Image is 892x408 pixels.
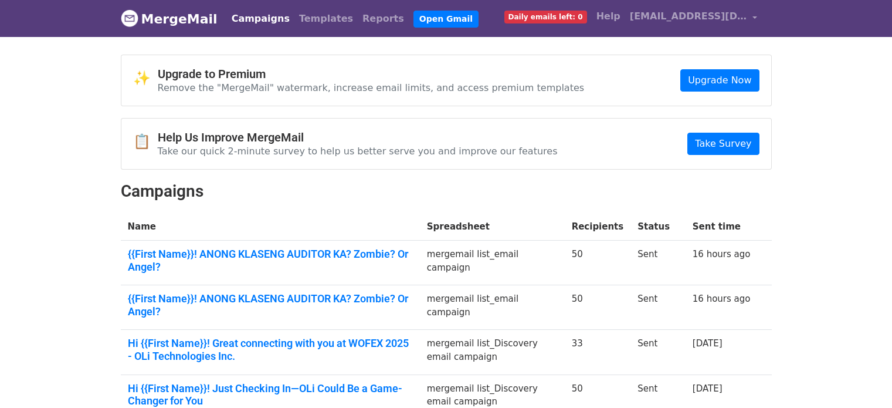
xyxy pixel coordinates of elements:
td: mergemail list_email campaign [420,285,565,330]
span: 📋 [133,133,158,150]
a: 16 hours ago [693,294,751,304]
a: Help [592,5,625,28]
td: Sent [630,330,686,375]
td: 50 [565,241,631,285]
p: Remove the "MergeMail" watermark, increase email limits, and access premium templates [158,82,585,94]
a: [EMAIL_ADDRESS][DOMAIN_NAME] [625,5,762,32]
a: 16 hours ago [693,249,751,259]
span: [EMAIL_ADDRESS][DOMAIN_NAME] [630,9,747,23]
a: Hi {{First Name}}! Just Checking In—OLi Could Be a Game-Changer for You [128,382,413,407]
th: Recipients [565,213,631,241]
a: Open Gmail [413,11,479,28]
h2: Campaigns [121,181,772,201]
th: Spreadsheet [420,213,565,241]
span: Daily emails left: 0 [504,11,587,23]
img: MergeMail logo [121,9,138,27]
a: Daily emails left: 0 [500,5,592,28]
td: mergemail list_Discovery email campaign [420,330,565,375]
a: {{First Name}}! ANONG KLASENG AUDITOR KA? Zombie? Or Angel? [128,248,413,273]
a: Templates [294,7,358,31]
a: Reports [358,7,409,31]
th: Status [630,213,686,241]
th: Name [121,213,420,241]
h4: Help Us Improve MergeMail [158,130,558,144]
a: [DATE] [693,383,723,394]
a: Campaigns [227,7,294,31]
a: {{First Name}}! ANONG KLASENG AUDITOR KA? Zombie? Or Angel? [128,292,413,318]
span: ✨ [133,70,158,87]
td: mergemail list_email campaign [420,241,565,285]
p: Take our quick 2-minute survey to help us better serve you and improve our features [158,145,558,157]
a: Take Survey [687,133,759,155]
td: Sent [630,241,686,285]
td: 33 [565,330,631,375]
td: 50 [565,285,631,330]
a: MergeMail [121,6,218,31]
a: Upgrade Now [680,69,759,92]
a: [DATE] [693,338,723,349]
th: Sent time [686,213,758,241]
h4: Upgrade to Premium [158,67,585,81]
a: Hi {{First Name}}! Great connecting with you at WOFEX 2025 - OLi Technologies Inc. [128,337,413,362]
td: Sent [630,285,686,330]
